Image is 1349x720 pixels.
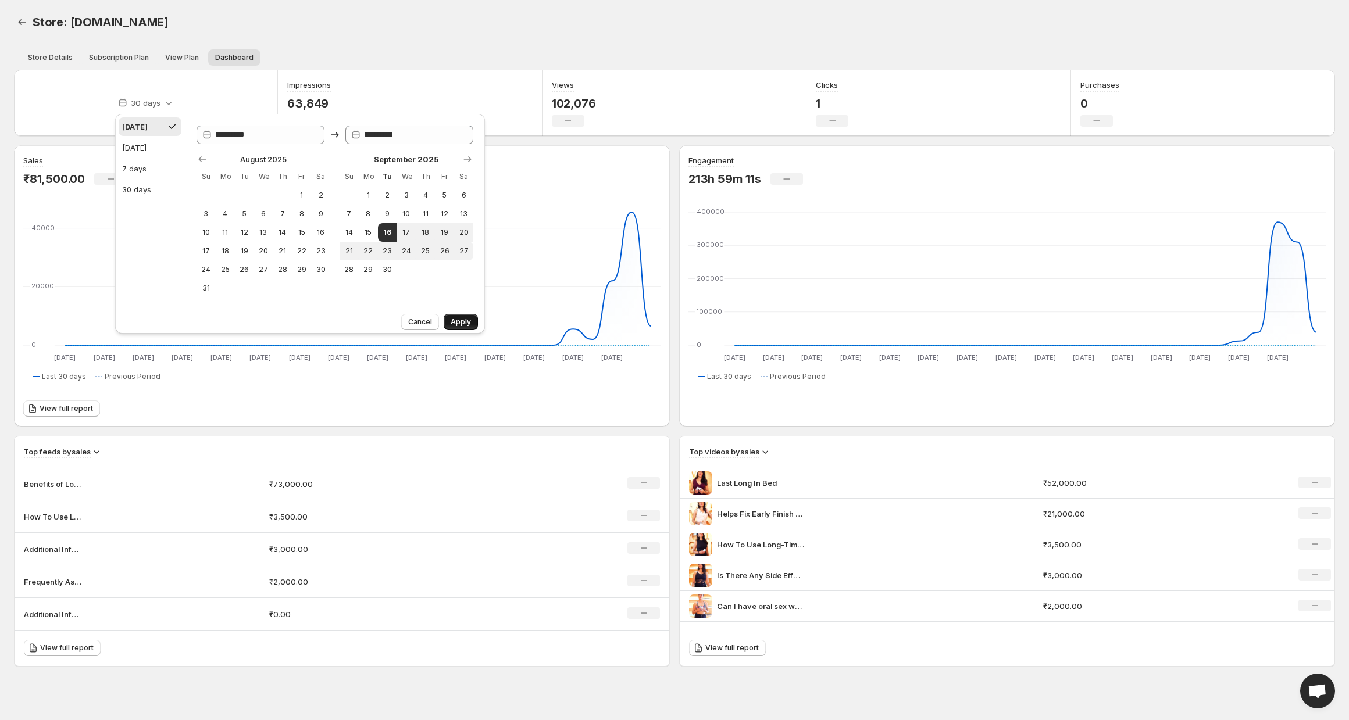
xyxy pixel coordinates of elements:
[254,167,273,186] th: Wednesday
[397,186,416,205] button: Wednesday September 3 2025
[724,353,745,361] text: [DATE]
[220,172,230,181] span: Mo
[697,307,722,316] text: 100000
[40,404,93,413] span: View full report
[402,246,412,256] span: 24
[416,242,435,260] button: Thursday September 25 2025
[697,274,724,282] text: 200000
[383,209,392,218] span: 9
[689,564,712,587] img: Is There Any Side Effects ?
[316,172,326,181] span: Sa
[1043,477,1219,489] p: ₹52,000.00
[717,539,804,550] p: How To Use Long-Time®
[689,446,759,457] h3: Top videos by sales
[420,246,430,256] span: 25
[383,172,392,181] span: Tu
[89,53,149,62] span: Subscription Plan
[311,186,330,205] button: Saturday August 2 2025
[40,643,94,653] span: View full report
[289,353,311,361] text: [DATE]
[444,314,478,330] button: Apply
[440,228,449,237] span: 19
[33,15,169,29] span: Store: [DOMAIN_NAME]
[216,223,235,242] button: Monday August 11 2025
[197,260,216,279] button: Sunday August 24 2025
[122,184,151,195] div: 30 days
[21,49,80,66] button: Store details
[165,53,199,62] span: View Plan
[220,246,230,256] span: 18
[383,228,392,237] span: 16
[363,265,373,274] span: 29
[1043,569,1219,581] p: ₹3,000.00
[158,49,206,66] button: View plan
[688,172,761,186] p: 213h 59m 11s
[273,223,292,242] button: Thursday August 14 2025
[363,191,373,200] span: 1
[1300,674,1335,708] div: Open chat
[340,223,359,242] button: Sunday September 14 2025
[1151,353,1172,361] text: [DATE]
[363,228,373,237] span: 15
[416,186,435,205] button: Thursday September 4 2025
[297,191,306,200] span: 1
[201,265,211,274] span: 24
[816,79,838,91] h3: Clicks
[172,353,193,361] text: [DATE]
[259,246,269,256] span: 20
[770,372,826,381] span: Previous Period
[316,228,326,237] span: 16
[24,543,82,555] p: Additional Information
[454,186,473,205] button: Saturday September 6 2025
[383,246,392,256] span: 23
[287,79,331,91] h3: Impressions
[254,260,273,279] button: Wednesday August 27 2025
[316,209,326,218] span: 9
[94,353,115,361] text: [DATE]
[1043,600,1219,612] p: ₹2,000.00
[328,353,349,361] text: [DATE]
[440,246,449,256] span: 26
[552,96,596,110] p: 102,076
[235,167,254,186] th: Tuesday
[122,142,147,153] div: [DATE]
[454,242,473,260] button: Saturday September 27 2025
[31,341,36,349] text: 0
[240,265,249,274] span: 26
[133,353,154,361] text: [DATE]
[269,543,496,555] p: ₹3,000.00
[359,205,378,223] button: Monday September 8 2025
[484,353,506,361] text: [DATE]
[311,205,330,223] button: Saturday August 9 2025
[105,372,160,381] span: Previous Period
[24,446,91,457] h3: Top feeds by sales
[1080,79,1119,91] h3: Purchases
[459,151,476,167] button: Show next month, October 2025
[249,353,271,361] text: [DATE]
[197,279,216,298] button: Sunday August 31 2025
[562,353,584,361] text: [DATE]
[918,353,939,361] text: [DATE]
[344,228,354,237] span: 14
[24,478,82,490] p: Benefits of Long-Time & Shilajit
[1073,353,1094,361] text: [DATE]
[689,640,766,656] a: View full report
[1034,353,1056,361] text: [DATE]
[31,282,54,290] text: 20000
[216,260,235,279] button: Monday August 25 2025
[378,260,397,279] button: Tuesday September 30 2025
[23,172,85,186] p: ₹81,500.00
[269,478,496,490] p: ₹73,000.00
[689,594,712,618] img: Can I have oral sex while using Long-Time Spray?
[235,223,254,242] button: Tuesday August 12 2025
[435,242,454,260] button: Friday September 26 2025
[454,167,473,186] th: Saturday
[459,246,469,256] span: 27
[445,353,466,361] text: [DATE]
[1080,96,1119,110] p: 0
[277,172,287,181] span: Th
[201,172,211,181] span: Su
[378,186,397,205] button: Tuesday September 2 2025
[383,191,392,200] span: 2
[359,167,378,186] th: Monday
